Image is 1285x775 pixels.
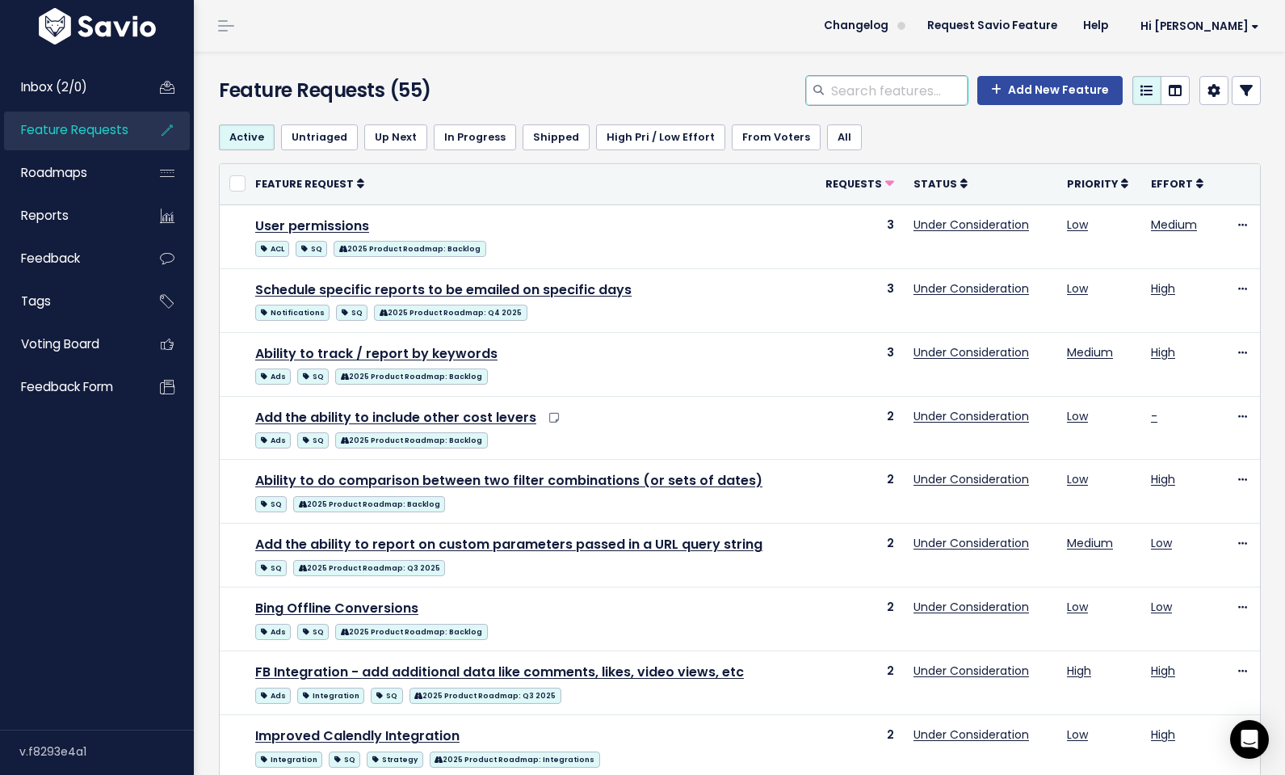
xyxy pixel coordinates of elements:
[4,369,134,406] a: Feedback form
[255,432,291,449] span: Ads
[1067,175,1128,192] a: Priority
[21,378,113,395] span: Feedback form
[219,76,550,105] h4: Feature Requests (55)
[827,124,862,150] a: All
[255,280,632,299] a: Schedule specific reports to be emailed on specific days
[255,344,498,363] a: Ability to track / report by keywords
[1067,344,1113,360] a: Medium
[913,217,1029,233] a: Under Consideration
[1067,471,1088,487] a: Low
[296,238,327,258] a: SQ
[913,280,1029,297] a: Under Consideration
[816,268,904,332] td: 3
[21,78,87,95] span: Inbox (2/0)
[1067,663,1091,679] a: High
[297,624,329,640] span: SQ
[1151,177,1193,191] span: Effort
[816,588,904,651] td: 2
[296,241,327,257] span: SQ
[371,688,402,704] span: SQ
[335,429,487,449] a: 2025 Product Roadmap: Backlog
[374,301,527,322] a: 2025 Product Roadmap: Q4 2025
[21,293,51,310] span: Tags
[255,177,354,191] span: Feature Request
[255,621,291,641] a: Ads
[255,624,291,640] span: Ads
[255,557,287,577] a: SQ
[297,688,364,704] span: Integration
[255,365,291,385] a: Ads
[336,305,367,321] span: SQ
[596,124,725,150] a: High Pri / Low Effort
[21,121,128,138] span: Feature Requests
[255,493,287,513] a: SQ
[374,305,527,321] span: 2025 Product Roadmap: Q4 2025
[1067,177,1118,191] span: Priority
[329,748,360,769] a: SQ
[1067,727,1088,743] a: Low
[255,238,289,258] a: ACL
[297,621,329,641] a: SQ
[4,154,134,192] a: Roadmaps
[329,752,360,768] span: SQ
[4,112,134,149] a: Feature Requests
[371,684,402,705] a: SQ
[255,535,762,554] a: Add the ability to report on custom parameters passed in a URL query string
[732,124,821,150] a: From Voters
[4,283,134,320] a: Tags
[297,369,329,385] span: SQ
[913,471,1029,487] a: Under Consideration
[255,305,330,321] span: Notifications
[913,727,1029,743] a: Under Consideration
[1151,535,1172,551] a: Low
[336,301,367,322] a: SQ
[335,432,487,449] span: 2025 Product Roadmap: Backlog
[21,335,99,352] span: Voting Board
[4,197,134,234] a: Reports
[367,752,422,768] span: Strategy
[255,369,291,385] span: Ads
[255,684,291,705] a: Ads
[255,429,291,449] a: Ads
[364,124,427,150] a: Up Next
[255,663,744,681] a: FB Integration - add additional data like comments, likes, video views, etc
[4,69,134,106] a: Inbox (2/0)
[816,332,904,396] td: 3
[255,599,418,617] a: Bing Offline Conversions
[1151,175,1203,192] a: Effort
[1151,599,1172,615] a: Low
[334,238,485,258] a: 2025 Product Roadmap: Backlog
[913,535,1029,551] a: Under Consideration
[297,684,364,705] a: Integration
[825,175,894,192] a: Requests
[430,752,600,768] span: 2025 Product Roadmap: Integrations
[335,621,487,641] a: 2025 Product Roadmap: Backlog
[914,14,1070,38] a: Request Savio Feature
[335,624,487,640] span: 2025 Product Roadmap: Backlog
[434,124,516,150] a: In Progress
[1070,14,1121,38] a: Help
[1121,14,1272,39] a: Hi [PERSON_NAME]
[21,250,80,267] span: Feedback
[255,241,289,257] span: ACL
[1151,344,1175,360] a: High
[335,365,487,385] a: 2025 Product Roadmap: Backlog
[255,217,369,235] a: User permissions
[293,557,445,577] a: 2025 Product Roadmap: Q3 2025
[1151,727,1175,743] a: High
[913,344,1029,360] a: Under Consideration
[1067,217,1088,233] a: Low
[255,727,460,745] a: Improved Calendly Integration
[913,177,957,191] span: Status
[19,731,194,773] div: v.f8293e4a1
[335,369,487,385] span: 2025 Product Roadmap: Backlog
[409,688,561,704] span: 2025 Product Roadmap: Q3 2025
[913,663,1029,679] a: Under Consideration
[816,524,904,588] td: 2
[255,748,322,769] a: Integration
[293,493,445,513] a: 2025 Product Roadmap: Backlog
[829,76,968,105] input: Search features...
[297,429,329,449] a: SQ
[4,326,134,363] a: Voting Board
[21,207,69,224] span: Reports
